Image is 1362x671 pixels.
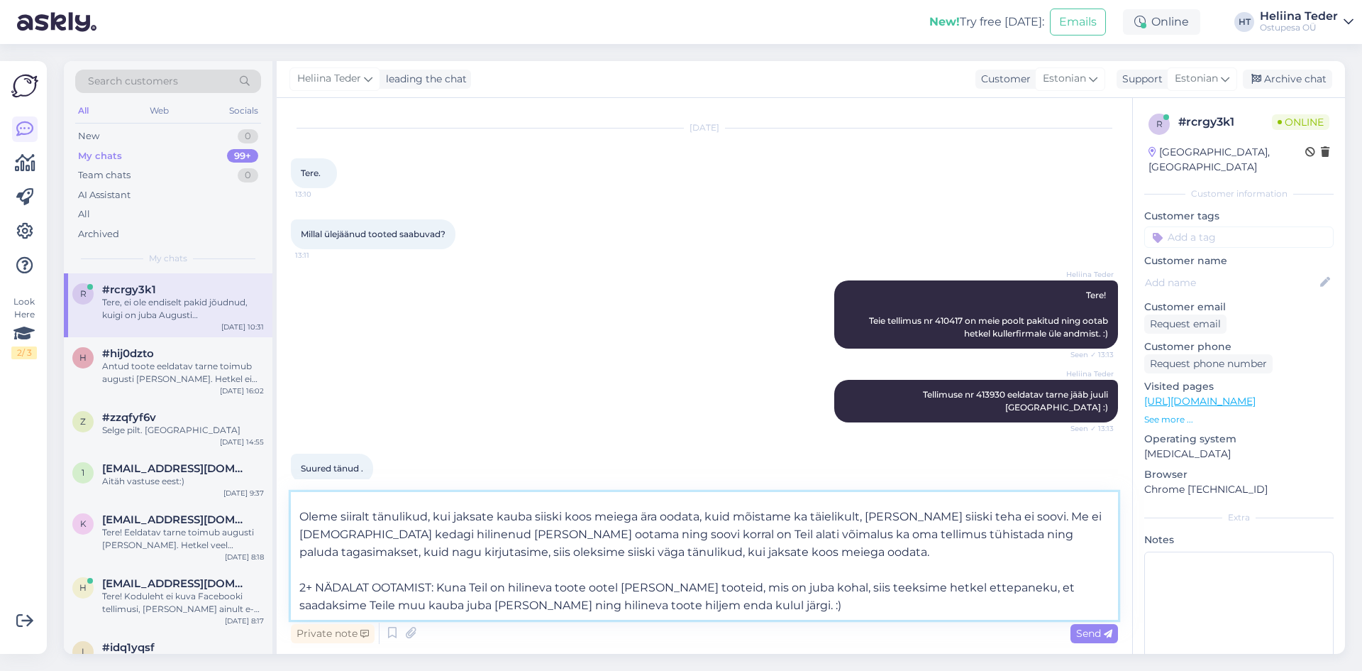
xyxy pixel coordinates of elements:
[1178,114,1272,131] div: # rcrgy3k1
[1243,70,1332,89] div: Archive chat
[291,624,375,643] div: Private note
[226,102,261,120] div: Socials
[102,424,264,437] div: Selge pilt. [GEOGRAPHIC_DATA]
[102,577,250,590] span: helilaev12@gmail.com
[75,102,92,120] div: All
[80,288,87,299] span: r
[78,129,99,143] div: New
[1043,71,1086,87] span: Estonian
[923,389,1110,413] span: Tellimuse nr 413930 eeldatav tarne jääb juuli [GEOGRAPHIC_DATA] :)
[220,386,264,396] div: [DATE] 16:02
[102,513,250,526] span: katri.1492@mail.ru
[1175,71,1218,87] span: Estonian
[1144,413,1334,426] p: See more ...
[1144,339,1334,354] p: Customer phone
[975,72,1031,87] div: Customer
[297,71,361,87] span: Heliina Teder
[80,416,86,427] span: z
[929,15,960,28] b: New!
[225,552,264,562] div: [DATE] 8:18
[11,347,37,359] div: 2 / 3
[147,102,172,120] div: Web
[1148,145,1305,175] div: [GEOGRAPHIC_DATA], [GEOGRAPHIC_DATA]
[301,229,445,239] span: Millal ülejäänud tooted saabuvad?
[1061,423,1114,434] span: Seen ✓ 13:13
[301,463,363,474] span: Suured tänud .
[223,488,264,498] div: [DATE] 9:37
[1144,253,1334,268] p: Customer name
[102,475,264,488] div: Aitäh vastuse eest:)
[1144,482,1334,497] p: Chrome [TECHNICAL_ID]
[1117,72,1163,87] div: Support
[1234,12,1254,32] div: HT
[227,149,258,163] div: 99+
[1144,227,1334,248] input: Add a tag
[1144,395,1256,408] a: [URL][DOMAIN_NAME]
[1061,269,1114,280] span: Heliina Teder
[80,518,87,529] span: k
[380,72,467,87] div: leading the chat
[1144,447,1334,462] p: [MEDICAL_DATA]
[102,526,264,552] div: Tere! Eeldatav tarne toimub augusti [PERSON_NAME]. Hetkel veel ootame, et Teie tellimuses [PERSON...
[1144,379,1334,394] p: Visited pages
[295,250,348,261] span: 13:11
[78,188,131,202] div: AI Assistant
[82,467,84,478] span: 1
[102,360,264,386] div: Antud toote eeldatav tarne toimub augusti [PERSON_NAME]. Hetkel ei ole veel [PERSON_NAME] meie la...
[291,121,1118,134] div: [DATE]
[225,616,264,626] div: [DATE] 8:17
[301,168,321,178] span: Tere.
[88,74,178,89] span: Search customers
[295,189,348,200] span: 13:10
[291,492,1118,620] textarea: Hea klient! Mõistame 100%, et ootate pikisilmi oma [PERSON_NAME] me tõesti ise sooviksime samuti,...
[102,462,250,475] span: 17katlin@gmail.com
[1145,275,1317,290] input: Add name
[79,352,87,363] span: h
[929,13,1044,31] div: Try free [DATE]:
[1076,627,1112,640] span: Send
[102,283,156,296] span: #rcrgy3k1
[79,582,87,593] span: h
[11,295,37,359] div: Look Here
[78,207,90,222] div: All
[1061,349,1114,360] span: Seen ✓ 13:13
[78,149,122,163] div: My chats
[1260,22,1338,33] div: Ostupesa OÜ
[1144,432,1334,447] p: Operating system
[149,252,187,265] span: My chats
[238,129,258,143] div: 0
[78,168,131,182] div: Team chats
[221,322,264,332] div: [DATE] 10:31
[220,437,264,447] div: [DATE] 14:55
[1050,9,1106,36] button: Emails
[102,641,155,654] span: #idq1yqsf
[1144,315,1227,334] div: Request email
[1144,354,1273,373] div: Request phone number
[1123,9,1200,35] div: Online
[82,646,84,657] span: i
[1260,11,1338,22] div: Heliina Teder
[1272,114,1329,130] span: Online
[102,411,156,424] span: #zzqfyf6v
[1260,11,1353,33] a: Heliina TederOstupesa OÜ
[1061,369,1114,379] span: Heliina Teder
[1144,209,1334,224] p: Customer tags
[1144,467,1334,482] p: Browser
[102,590,264,616] div: Tere! Koduleht ei kuva Facebooki tellimusi, [PERSON_NAME] ainult e-[PERSON_NAME] kaudu tehtud tel...
[1144,300,1334,315] p: Customer email
[102,296,264,322] div: Tere, ei ole endiselt pakid jõudnud, kuigi on juba Augusti [PERSON_NAME] (nr 413930), millal on p...
[102,347,154,360] span: #hij0dzto
[1144,187,1334,200] div: Customer information
[238,168,258,182] div: 0
[1144,511,1334,524] div: Extra
[78,227,119,241] div: Archived
[1144,533,1334,547] p: Notes
[11,72,38,99] img: Askly Logo
[1156,119,1163,129] span: r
